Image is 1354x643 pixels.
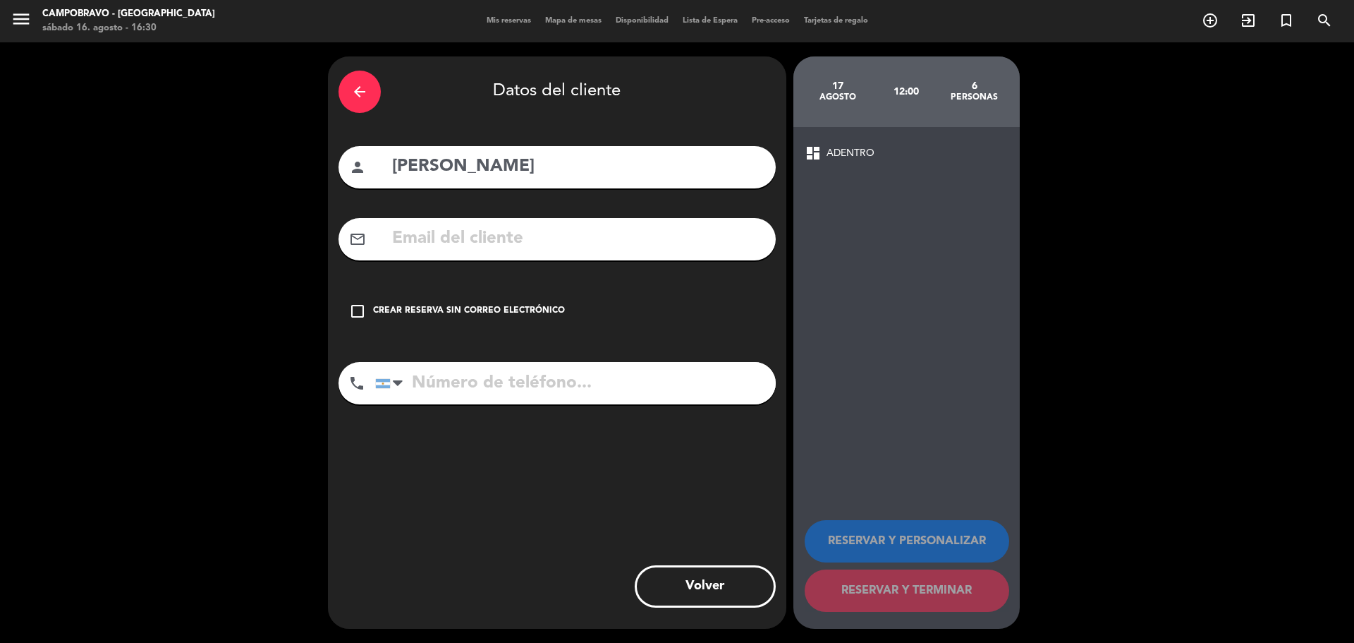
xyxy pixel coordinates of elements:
i: person [349,159,366,176]
div: sábado 16. agosto - 16:30 [42,21,215,35]
i: menu [11,8,32,30]
i: arrow_back [351,83,368,100]
span: Mis reservas [480,17,538,25]
i: turned_in_not [1278,12,1295,29]
div: 17 [804,80,872,92]
span: Disponibilidad [609,17,676,25]
i: check_box_outline_blank [349,303,366,320]
div: Argentina: +54 [376,363,408,404]
div: 6 [940,80,1008,92]
button: RESERVAR Y PERSONALIZAR [805,520,1009,563]
input: Email del cliente [391,224,765,253]
span: Pre-acceso [745,17,797,25]
button: menu [11,8,32,35]
i: mail_outline [349,231,366,248]
div: Crear reserva sin correo electrónico [373,304,565,318]
div: Datos del cliente [338,67,776,116]
span: Lista de Espera [676,17,745,25]
input: Número de teléfono... [375,362,776,404]
span: dashboard [805,145,822,162]
button: RESERVAR Y TERMINAR [805,570,1009,612]
div: personas [940,92,1008,103]
i: add_circle_outline [1202,12,1219,29]
div: Campobravo - [GEOGRAPHIC_DATA] [42,7,215,21]
div: 12:00 [872,67,940,116]
span: Mapa de mesas [538,17,609,25]
div: agosto [804,92,872,103]
span: Tarjetas de regalo [797,17,875,25]
button: Volver [635,565,776,608]
span: ADENTRO [827,145,874,162]
input: Nombre del cliente [391,152,765,181]
i: exit_to_app [1240,12,1257,29]
i: phone [348,375,365,392]
i: search [1316,12,1333,29]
